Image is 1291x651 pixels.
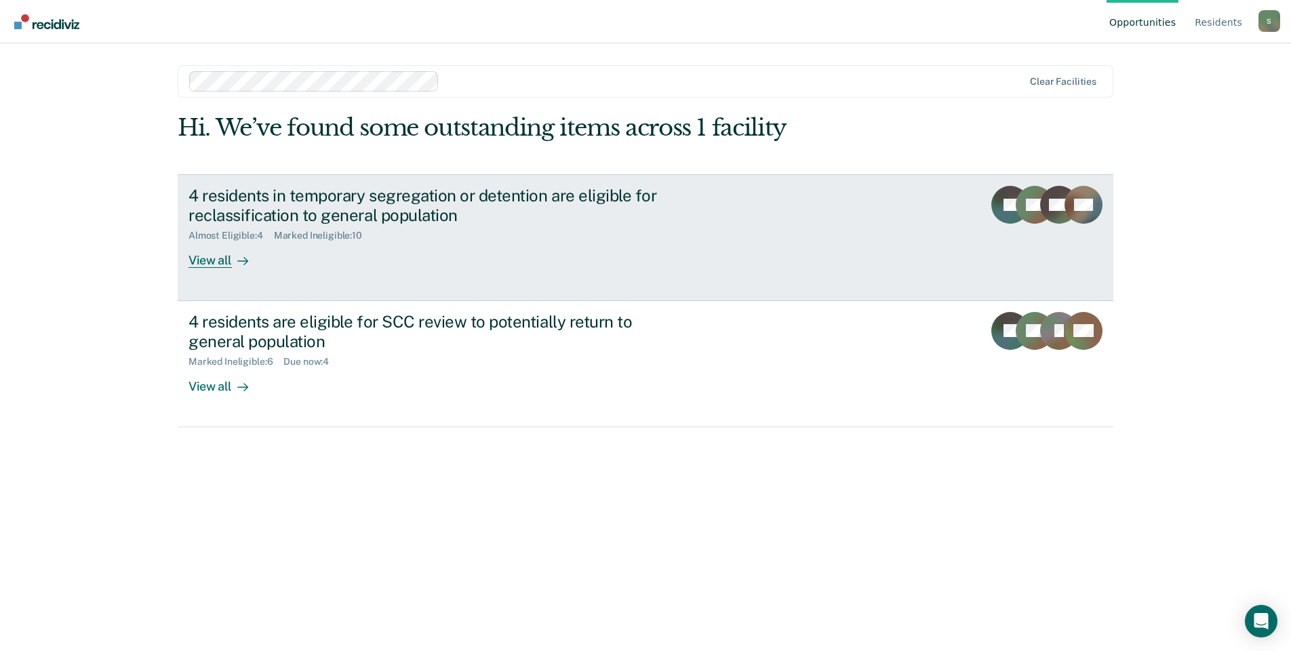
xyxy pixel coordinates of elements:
img: Recidiviz [14,14,79,29]
div: 4 residents are eligible for SCC review to potentially return to general population [188,312,664,351]
div: S [1258,10,1280,32]
div: Open Intercom Messenger [1245,605,1277,637]
a: 4 residents in temporary segregation or detention are eligible for reclassification to general po... [178,174,1113,301]
div: View all [188,241,264,268]
div: 4 residents in temporary segregation or detention are eligible for reclassification to general po... [188,186,664,225]
div: Hi. We’ve found some outstanding items across 1 facility [178,114,926,142]
div: Marked Ineligible : 10 [274,230,373,241]
div: Marked Ineligible : 6 [188,356,283,368]
div: Clear facilities [1030,76,1096,87]
a: 4 residents are eligible for SCC review to potentially return to general populationMarked Ineligi... [178,301,1113,427]
div: View all [188,368,264,394]
div: Due now : 4 [283,356,340,368]
div: Almost Eligible : 4 [188,230,274,241]
button: Profile dropdown button [1258,10,1280,32]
